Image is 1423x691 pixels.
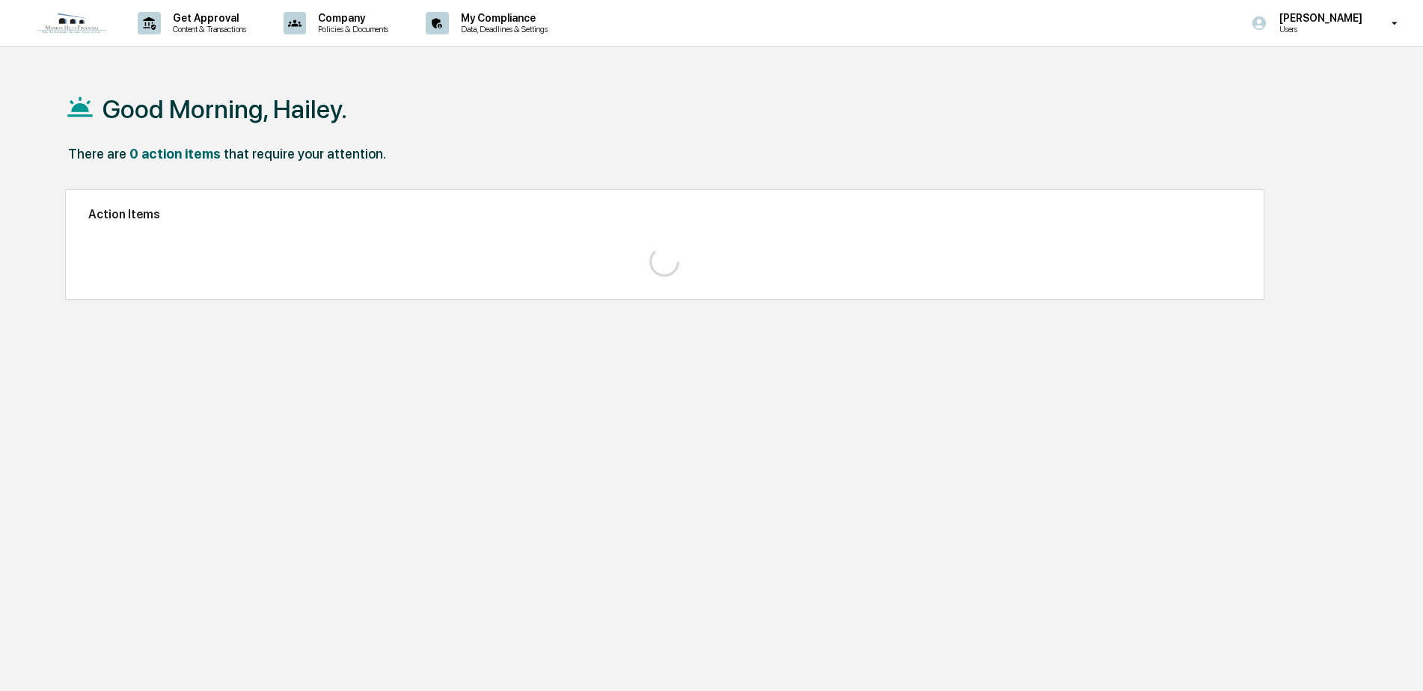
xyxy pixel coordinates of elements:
[449,12,555,24] p: My Compliance
[306,12,396,24] p: Company
[1267,24,1370,34] p: Users
[224,146,386,162] div: that require your attention.
[129,146,221,162] div: 0 action items
[88,207,1241,221] h2: Action Items
[36,12,108,34] img: logo
[306,24,396,34] p: Policies & Documents
[68,146,126,162] div: There are
[1267,12,1370,24] p: [PERSON_NAME]
[102,94,347,124] h1: Good Morning, Hailey.
[161,12,254,24] p: Get Approval
[449,24,555,34] p: Data, Deadlines & Settings
[161,24,254,34] p: Content & Transactions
